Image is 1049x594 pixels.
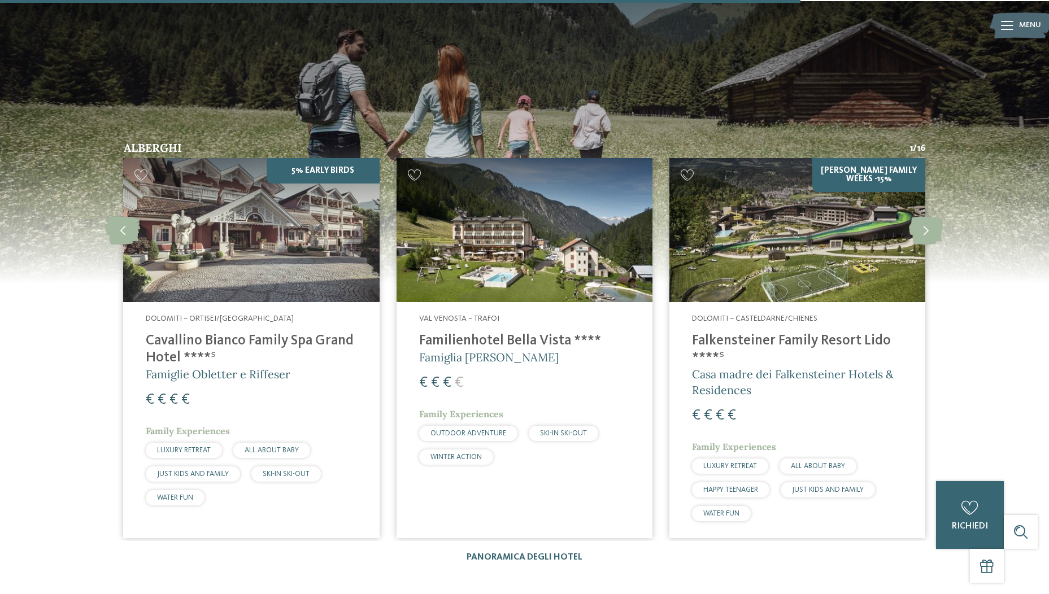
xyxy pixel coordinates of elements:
[430,453,482,461] span: WINTER ACTION
[917,142,926,155] span: 16
[146,425,230,436] span: Family Experiences
[181,392,190,407] span: €
[669,158,925,538] a: Hotel per neonati in Alto Adige per una vacanza di relax [PERSON_NAME] Family Weeks -15% Dolomiti...
[431,375,439,390] span: €
[703,510,739,517] span: WATER FUN
[692,367,894,397] span: Casa madre dei Falkensteiner Hotels & Residences
[157,470,229,478] span: JUST KIDS AND FAMILY
[245,447,299,454] span: ALL ABOUT BABY
[146,367,290,381] span: Famiglie Obletter e Riffeser
[419,375,428,390] span: €
[669,158,925,302] img: Hotel per neonati in Alto Adige per una vacanza di relax
[146,333,356,366] h4: Cavallino Bianco Family Spa Grand Hotel ****ˢ
[692,333,903,366] h4: Falkensteiner Family Resort Lido ****ˢ
[263,470,310,478] span: SKI-IN SKI-OUT
[467,553,582,562] a: Panoramica degli hotel
[692,408,700,423] span: €
[419,350,559,364] span: Famiglia [PERSON_NAME]
[791,462,845,470] span: ALL ABOUT BABY
[157,494,193,501] span: WATER FUN
[913,142,917,155] span: /
[728,408,736,423] span: €
[692,315,817,322] span: Dolomiti – Casteldarne/Chienes
[443,375,451,390] span: €
[157,447,211,454] span: LUXURY RETREAT
[430,430,506,437] span: OUTDOOR ADVENTURE
[419,408,503,420] span: Family Experiences
[704,408,712,423] span: €
[952,522,988,531] span: richiedi
[146,315,294,322] span: Dolomiti – Ortisei/[GEOGRAPHIC_DATA]
[703,486,758,493] span: HAPPY TEENAGER
[455,375,463,390] span: €
[909,142,913,155] span: 1
[540,430,587,437] span: SKI-IN SKI-OUT
[716,408,724,423] span: €
[123,158,379,538] a: Hotel per neonati in Alto Adige per una vacanza di relax 5% Early Birds Dolomiti – Ortisei/[GEOGR...
[792,486,864,493] span: JUST KIDS AND FAMILY
[936,481,1004,549] a: richiedi
[692,441,776,452] span: Family Experiences
[124,141,182,155] span: Alberghi
[146,392,154,407] span: €
[169,392,178,407] span: €
[703,462,757,470] span: LUXURY RETREAT
[397,158,652,302] img: Hotel per neonati in Alto Adige per una vacanza di relax
[123,158,379,302] img: Family Spa Grand Hotel Cavallino Bianco ****ˢ
[419,315,499,322] span: Val Venosta – Trafoi
[158,392,166,407] span: €
[419,333,630,350] h4: Familienhotel Bella Vista ****
[397,158,652,538] a: Hotel per neonati in Alto Adige per una vacanza di relax Val Venosta – Trafoi Familienhotel Bella...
